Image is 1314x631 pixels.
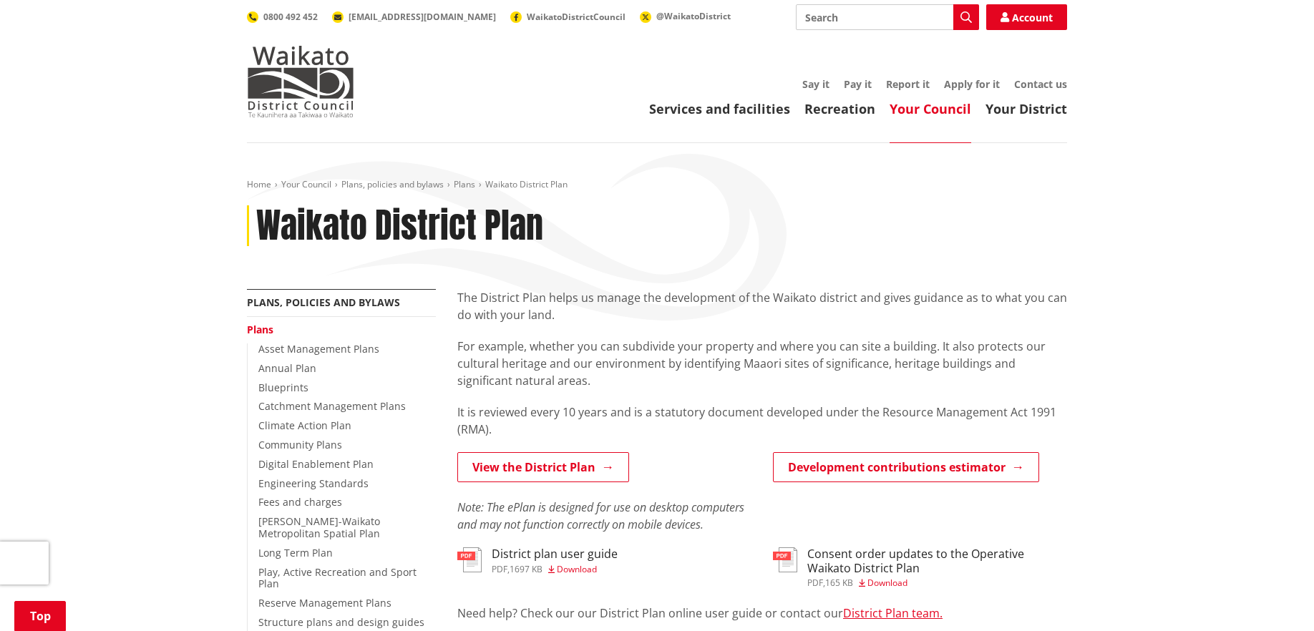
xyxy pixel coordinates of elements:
[656,10,731,22] span: @WaikatoDistrict
[258,381,308,394] a: Blueprints
[867,577,907,589] span: Download
[492,563,507,575] span: pdf
[557,563,597,575] span: Download
[485,178,568,190] span: Waikato District Plan
[457,547,482,572] img: document-pdf.svg
[457,605,1067,622] p: Need help? Check our our District Plan online user guide or contact our
[256,205,543,247] h1: Waikato District Plan
[454,178,475,190] a: Plans
[281,178,331,190] a: Your Council
[258,495,342,509] a: Fees and charges
[247,323,273,336] a: Plans
[247,46,354,117] img: Waikato District Council - Te Kaunihera aa Takiwaa o Waikato
[527,11,626,23] span: WaikatoDistrictCouncil
[263,11,318,23] span: 0800 492 452
[258,596,391,610] a: Reserve Management Plans
[802,77,829,91] a: Say it
[807,579,1067,587] div: ,
[944,77,1000,91] a: Apply for it
[258,399,406,413] a: Catchment Management Plans
[796,4,979,30] input: Search input
[492,547,618,561] h3: District plan user guide
[258,438,342,451] a: Community Plans
[258,361,316,375] a: Annual Plan
[247,179,1067,191] nav: breadcrumb
[773,452,1039,482] a: Development contributions estimator
[510,11,626,23] a: WaikatoDistrictCouncil
[773,547,1067,587] a: Consent order updates to the Operative Waikato District Plan pdf,165 KB Download
[341,178,444,190] a: Plans, policies and bylaws
[258,457,374,471] a: Digital Enablement Plan
[640,10,731,22] a: @WaikatoDistrict
[247,295,400,309] a: Plans, policies and bylaws
[258,342,379,356] a: Asset Management Plans
[843,605,943,621] a: District Plan team.
[804,100,875,117] a: Recreation
[510,563,542,575] span: 1697 KB
[492,565,618,574] div: ,
[1014,77,1067,91] a: Contact us
[457,499,744,532] em: Note: The ePlan is designed for use on desktop computers and may not function correctly on mobile...
[258,565,417,591] a: Play, Active Recreation and Sport Plan
[258,419,351,432] a: Climate Action Plan
[258,476,369,490] a: Engineering Standards
[457,403,1067,438] p: It is reviewed every 10 years and is a statutory document developed under the Resource Management...
[14,601,66,631] a: Top
[649,100,790,117] a: Services and facilities
[825,577,853,589] span: 165 KB
[258,615,424,629] a: Structure plans and design guides
[247,11,318,23] a: 0800 492 452
[890,100,971,117] a: Your Council
[258,514,380,540] a: [PERSON_NAME]-Waikato Metropolitan Spatial Plan
[986,4,1067,30] a: Account
[457,338,1067,389] p: For example, whether you can subdivide your property and where you can site a building. It also p...
[457,452,629,482] a: View the District Plan
[807,577,823,589] span: pdf
[332,11,496,23] a: [EMAIL_ADDRESS][DOMAIN_NAME]
[886,77,930,91] a: Report it
[247,178,271,190] a: Home
[844,77,872,91] a: Pay it
[807,547,1067,574] h3: Consent order updates to the Operative Waikato District Plan
[773,547,797,572] img: document-pdf.svg
[457,289,1067,323] p: The District Plan helps us manage the development of the Waikato district and gives guidance as t...
[258,546,333,559] a: Long Term Plan
[457,547,618,573] a: District plan user guide pdf,1697 KB Download
[985,100,1067,117] a: Your District
[349,11,496,23] span: [EMAIL_ADDRESS][DOMAIN_NAME]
